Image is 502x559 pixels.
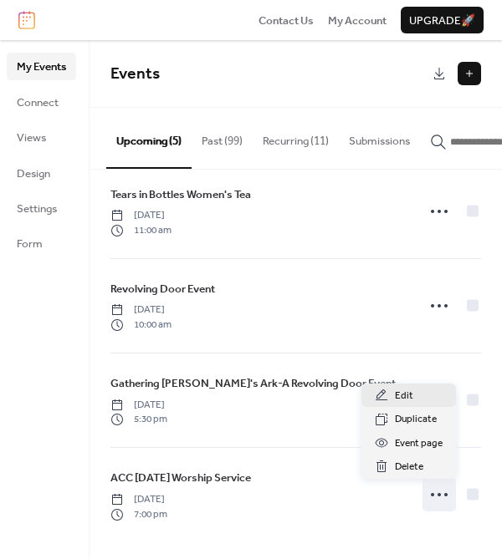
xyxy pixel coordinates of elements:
a: Gathering [PERSON_NAME]'s Ark-A Revolving Door Event [110,374,396,393]
span: Delete [395,459,423,475]
span: Design [17,165,50,182]
span: Events [110,58,160,89]
button: Upgrade🚀 [401,7,484,33]
a: Connect [7,89,76,115]
span: Edit [395,388,413,404]
a: Form [7,230,76,257]
a: My Account [328,12,387,28]
span: [DATE] [110,398,167,413]
button: Recurring (11) [253,108,339,166]
span: Upgrade 🚀 [409,13,475,29]
a: My Events [7,53,76,79]
span: Duplicate [395,411,437,428]
span: [DATE] [110,208,172,223]
span: My Account [328,13,387,29]
button: Submissions [339,108,420,166]
span: Tears in Bottles Women's Tea [110,186,251,203]
span: Settings [17,201,57,217]
span: Contact Us [259,13,314,29]
span: 11:00 am [110,223,172,238]
a: Settings [7,195,76,221]
span: 5:30 pm [110,412,167,427]
button: Upcoming (5) [106,108,192,168]
span: Connect [17,94,59,111]
span: Event page [395,435,443,452]
span: [DATE] [110,302,172,318]
span: 10:00 am [110,318,172,333]
a: Revolving Door Event [110,280,215,298]
span: ACC [DATE] Worship Service [110,470,251,486]
span: 7:00 pm [110,507,167,522]
a: Views [7,124,76,150]
img: logo [18,11,35,29]
a: Contact Us [259,12,314,28]
span: Gathering [PERSON_NAME]'s Ark-A Revolving Door Event [110,375,396,392]
span: Views [17,130,46,146]
a: ACC [DATE] Worship Service [110,469,251,487]
span: Revolving Door Event [110,281,215,297]
a: Design [7,160,76,186]
span: My Events [17,58,66,75]
span: [DATE] [110,492,167,507]
button: Past (99) [192,108,253,166]
span: Form [17,236,43,252]
a: Tears in Bottles Women's Tea [110,185,251,204]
